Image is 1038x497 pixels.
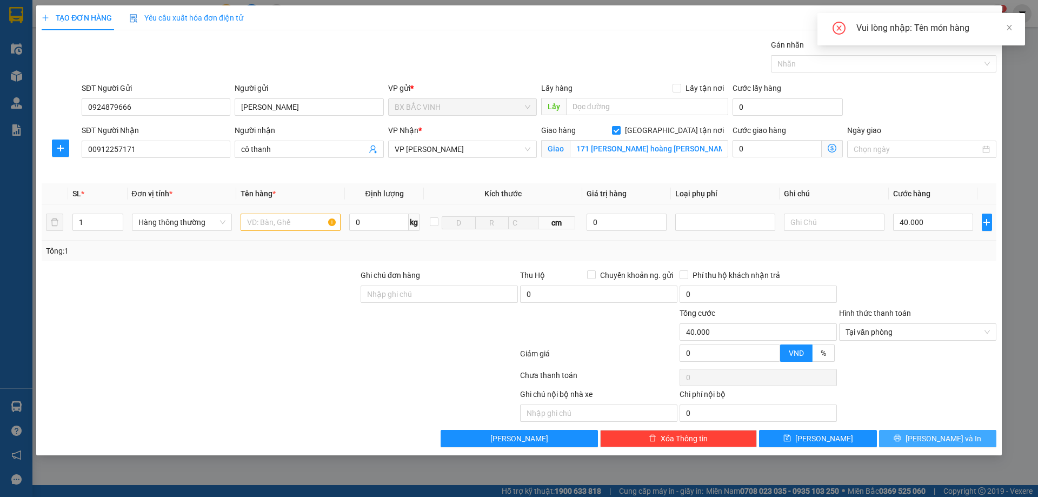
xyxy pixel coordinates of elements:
span: close [1006,24,1013,31]
label: Cước giao hàng [733,126,786,135]
span: [PERSON_NAME] và In [906,433,981,445]
div: Vui lòng nhập: Tên món hàng [856,22,1012,35]
span: cm [538,216,575,229]
input: R [475,216,509,229]
span: Xóa Thông tin [661,433,708,445]
img: icon [129,14,138,23]
label: Hình thức thanh toán [839,309,911,317]
span: user-add [369,145,377,154]
button: deleteXóa Thông tin [600,430,757,447]
input: Ghi chú đơn hàng [361,286,518,303]
span: Tại văn phòng [846,324,990,340]
div: VP gửi [388,82,537,94]
img: logo [5,58,14,112]
div: Chi phí nội bộ [680,388,837,405]
span: Yêu cầu xuất hóa đơn điện tử [129,14,243,22]
input: Ghi Chú [784,214,884,231]
label: Gán nhãn [771,41,804,49]
span: Cước hàng [893,189,930,198]
span: printer [894,434,901,443]
span: Đơn vị tính [132,189,172,198]
div: SĐT Người Gửi [82,82,230,94]
input: Dọc đường [566,98,728,115]
span: plus [52,144,69,153]
button: save[PERSON_NAME] [759,430,876,447]
span: plus [42,14,49,22]
span: kg [409,214,420,231]
button: plus [982,214,992,231]
th: Loại phụ phí [671,183,780,204]
div: Chưa thanh toán [519,369,678,388]
input: Nhập ghi chú [520,405,677,422]
div: Người gửi [235,82,383,94]
span: SL [72,189,81,198]
input: D [442,216,475,229]
div: Người nhận [235,124,383,136]
span: [PERSON_NAME] [795,433,853,445]
span: Phí thu hộ khách nhận trả [688,269,784,281]
span: Tên hàng [241,189,276,198]
span: Lấy tận nơi [681,82,728,94]
span: Hàng thông thường [138,214,225,230]
input: 0 [587,214,667,231]
span: plus [982,218,992,227]
span: delete [649,434,656,443]
span: [GEOGRAPHIC_DATA] tận nơi [621,124,728,136]
span: VP NGỌC HỒI [395,141,530,157]
label: Ngày giao [847,126,881,135]
strong: CHUYỂN PHÁT NHANH AN PHÚ QUÝ [16,9,94,44]
span: % [821,349,826,357]
input: Giao tận nơi [570,140,728,157]
input: Ngày giao [854,143,980,155]
div: Ghi chú nội bộ nhà xe [520,388,677,405]
button: [PERSON_NAME] [441,430,598,447]
button: delete [46,214,63,231]
span: BX BẮC VINH [395,99,530,115]
span: Giao [541,140,570,157]
span: TẠO ĐƠN HÀNG [42,14,112,22]
button: printer[PERSON_NAME] và In [879,430,996,447]
span: dollar-circle [828,144,836,153]
span: [PERSON_NAME] [490,433,548,445]
span: Kích thước [484,189,522,198]
span: save [783,434,791,443]
span: Thu Hộ [520,271,545,280]
span: VP Nhận [388,126,418,135]
span: Lấy [541,98,566,115]
span: Chuyển khoản ng. gửi [596,269,677,281]
button: plus [52,140,69,157]
button: Close [972,5,1002,36]
input: Cước lấy hàng [733,98,843,116]
input: VD: Bàn, Ghế [241,214,341,231]
span: Lấy hàng [541,84,573,92]
input: C [508,216,538,229]
span: Giá trị hàng [587,189,627,198]
div: Giảm giá [519,348,678,367]
span: Định lượng [365,189,403,198]
div: Tổng: 1 [46,245,401,257]
label: Ghi chú đơn hàng [361,271,420,280]
input: Cước giao hàng [733,140,822,157]
span: Tổng cước [680,309,715,317]
span: Giao hàng [541,126,576,135]
label: Cước lấy hàng [733,84,781,92]
span: VND [789,349,804,357]
div: SĐT Người Nhận [82,124,230,136]
span: [GEOGRAPHIC_DATA], [GEOGRAPHIC_DATA] ↔ [GEOGRAPHIC_DATA] [15,46,95,83]
th: Ghi chú [780,183,888,204]
span: close-circle [833,22,846,37]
